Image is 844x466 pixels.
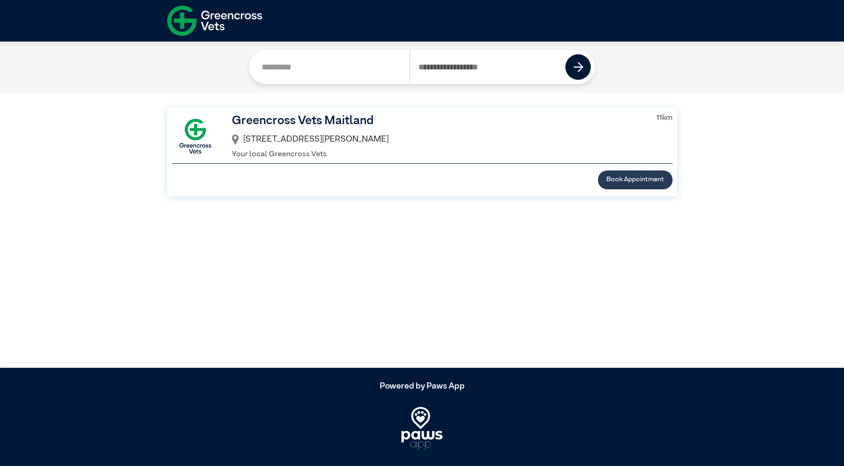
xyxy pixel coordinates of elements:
[232,149,642,160] p: Your local Greencross Vets
[409,50,566,84] input: Search by Postcode
[167,381,677,392] h5: Powered by Paws App
[232,130,642,149] div: [STREET_ADDRESS][PERSON_NAME]
[253,50,409,84] input: Search by Clinic Name
[656,112,673,124] p: 11 km
[172,113,219,160] img: GX-Square.png
[167,2,263,39] img: f-logo
[401,407,442,449] img: PawsApp
[573,62,583,72] img: icon-right
[232,112,642,130] h3: Greencross Vets Maitland
[598,170,673,189] button: Book Appointment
